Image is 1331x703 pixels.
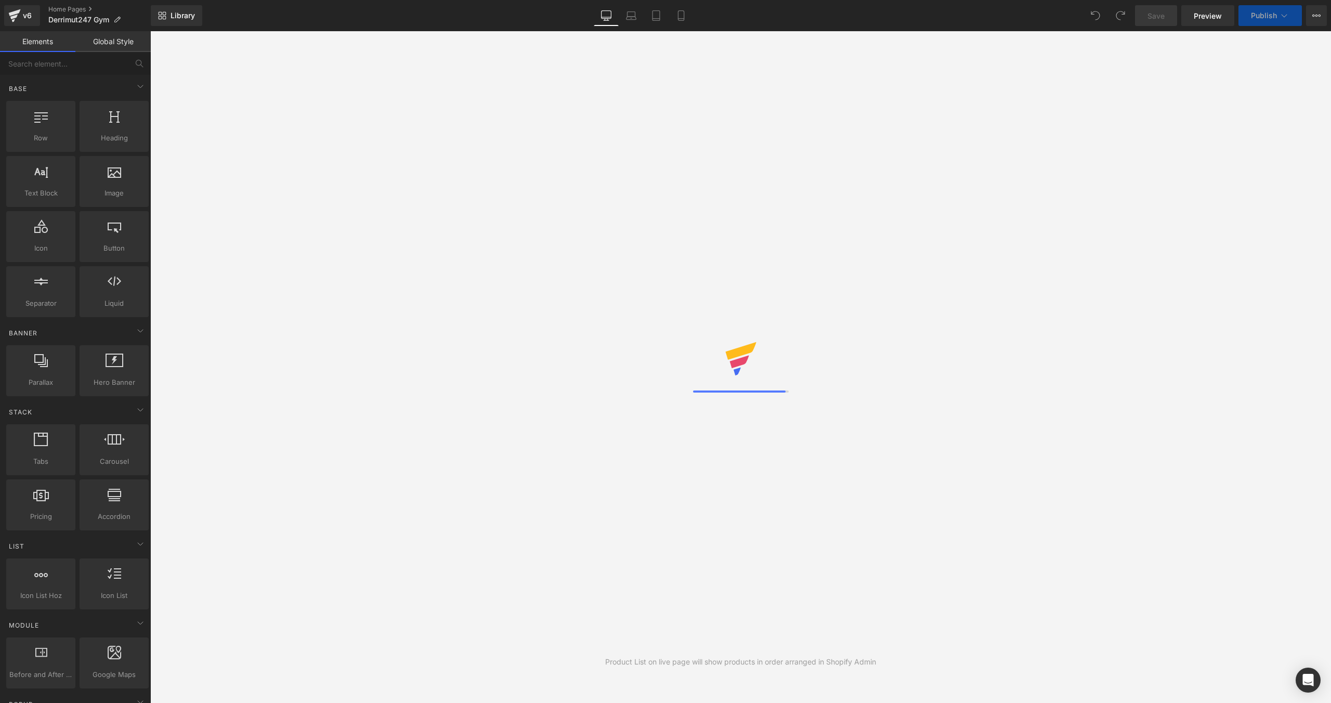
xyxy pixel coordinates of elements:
[9,590,72,601] span: Icon List Hoz
[594,5,619,26] a: Desktop
[48,5,151,14] a: Home Pages
[9,298,72,309] span: Separator
[83,377,146,388] span: Hero Banner
[9,456,72,467] span: Tabs
[8,541,25,551] span: List
[83,590,146,601] span: Icon List
[171,11,195,20] span: Library
[83,188,146,199] span: Image
[8,620,40,630] span: Module
[9,377,72,388] span: Parallax
[48,16,109,24] span: Derrimut247 Gym
[1110,5,1131,26] button: Redo
[644,5,669,26] a: Tablet
[1251,11,1277,20] span: Publish
[1296,668,1321,693] div: Open Intercom Messenger
[9,243,72,254] span: Icon
[83,133,146,144] span: Heading
[9,133,72,144] span: Row
[83,298,146,309] span: Liquid
[75,31,151,52] a: Global Style
[1238,5,1302,26] button: Publish
[619,5,644,26] a: Laptop
[605,656,876,668] div: Product List on live page will show products in order arranged in Shopify Admin
[8,407,33,417] span: Stack
[83,669,146,680] span: Google Maps
[669,5,694,26] a: Mobile
[83,456,146,467] span: Carousel
[1085,5,1106,26] button: Undo
[151,5,202,26] a: New Library
[8,328,38,338] span: Banner
[1181,5,1234,26] a: Preview
[1194,10,1222,21] span: Preview
[83,243,146,254] span: Button
[1306,5,1327,26] button: More
[9,669,72,680] span: Before and After Images
[83,511,146,522] span: Accordion
[21,9,34,22] div: v6
[9,511,72,522] span: Pricing
[1147,10,1165,21] span: Save
[4,5,40,26] a: v6
[8,84,28,94] span: Base
[9,188,72,199] span: Text Block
